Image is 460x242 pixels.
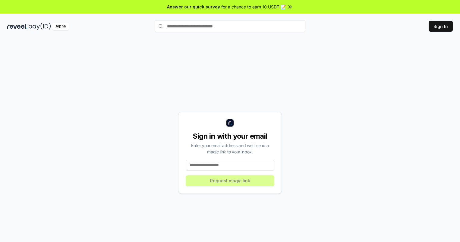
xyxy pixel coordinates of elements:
div: Alpha [52,23,69,30]
button: Sign In [429,21,453,32]
img: logo_small [226,119,234,127]
img: pay_id [29,23,51,30]
div: Sign in with your email [186,131,274,141]
span: Answer our quick survey [167,4,220,10]
div: Enter your email address and we’ll send a magic link to your inbox. [186,142,274,155]
span: for a chance to earn 10 USDT 📝 [221,4,286,10]
img: reveel_dark [7,23,27,30]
